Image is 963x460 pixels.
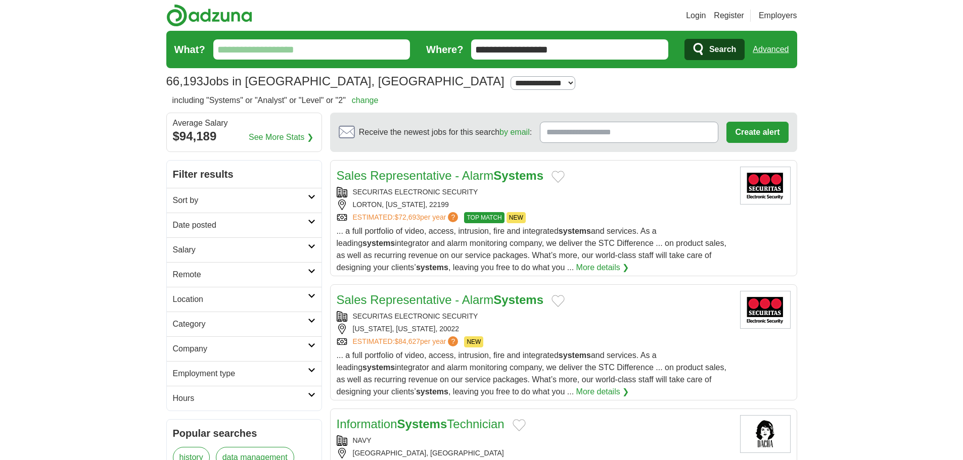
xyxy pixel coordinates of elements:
span: $84,627 [394,337,420,345]
strong: Systems [397,417,447,431]
a: Employment type [167,361,322,386]
span: Search [709,39,736,60]
a: InformationSystemsTechnician [337,417,505,431]
a: Sort by [167,188,322,213]
img: Securitas Electronic Security logo [740,167,791,205]
strong: Systems [493,293,543,306]
label: Where? [426,42,463,57]
h1: Jobs in [GEOGRAPHIC_DATA], [GEOGRAPHIC_DATA] [166,74,505,88]
a: Sales Representative - AlarmSystems [337,293,544,306]
span: TOP MATCH [464,212,504,223]
span: $72,693 [394,213,420,221]
span: NEW [507,212,526,223]
h2: Salary [173,244,308,256]
strong: systems [559,351,591,360]
h2: Filter results [167,161,322,188]
h2: Location [173,293,308,305]
span: 66,193 [166,72,203,90]
a: Date posted [167,213,322,237]
strong: systems [362,363,395,372]
a: More details ❯ [576,386,629,398]
img: Dacha Navy Yard logo [740,415,791,453]
a: Category [167,312,322,336]
a: Location [167,287,322,312]
a: Register [714,10,744,22]
span: Receive the newest jobs for this search : [359,126,532,138]
button: Create alert [726,122,788,143]
a: NAVY [353,436,372,444]
button: Add to favorite jobs [513,419,526,431]
a: by email [499,128,530,136]
button: Add to favorite jobs [552,171,565,183]
a: More details ❯ [576,262,629,274]
a: Remote [167,262,322,287]
a: change [352,96,379,105]
span: ... a full portfolio of video, access, intrusion, fire and integrated and services. As a leading ... [337,227,726,272]
img: Adzuna logo [166,4,252,27]
span: ? [448,212,458,222]
div: LORTON, [US_STATE], 22199 [337,199,732,210]
h2: Remote [173,269,308,281]
label: What? [174,42,205,57]
button: Add to favorite jobs [552,295,565,307]
h2: Category [173,318,308,330]
a: Sales Representative - AlarmSystems [337,169,544,182]
span: NEW [464,336,483,347]
h2: Sort by [173,194,308,207]
h2: Company [173,343,308,355]
a: Login [686,10,706,22]
div: Average Salary [173,119,315,127]
a: ESTIMATED:$72,693per year? [353,212,461,223]
div: $94,189 [173,127,315,145]
strong: systems [416,263,448,272]
strong: systems [416,387,448,396]
h2: Hours [173,392,308,404]
span: ... a full portfolio of video, access, intrusion, fire and integrated and services. As a leading ... [337,351,726,396]
h2: including "Systems" or "Analyst" or "Level" or "2" [172,94,379,107]
strong: systems [362,239,395,247]
a: Hours [167,386,322,411]
strong: systems [559,227,591,235]
div: [US_STATE], [US_STATE], 20022 [337,324,732,334]
a: See More Stats ❯ [249,131,313,143]
h2: Popular searches [173,426,315,441]
a: Company [167,336,322,361]
h2: Employment type [173,368,308,380]
h2: Date posted [173,219,308,231]
a: ESTIMATED:$84,627per year? [353,336,461,347]
a: SECURITAS ELECTRONIC SECURITY [353,312,478,320]
span: ? [448,336,458,346]
a: Salary [167,237,322,262]
strong: Systems [493,169,543,182]
button: Search [684,39,745,60]
a: Advanced [753,39,789,60]
img: Securitas Electronic Security logo [740,291,791,329]
a: SECURITAS ELECTRONIC SECURITY [353,188,478,196]
div: [GEOGRAPHIC_DATA], [GEOGRAPHIC_DATA] [337,448,732,458]
a: Employers [759,10,797,22]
